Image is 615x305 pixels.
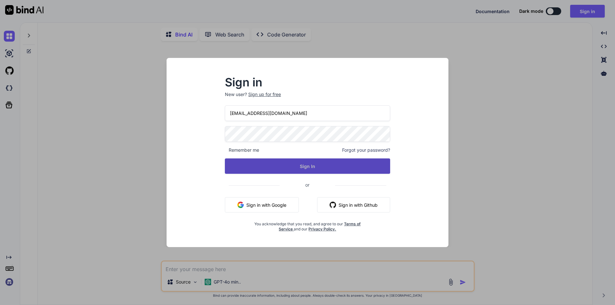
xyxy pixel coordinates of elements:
[330,202,336,208] img: github
[248,91,281,98] div: Sign up for free
[225,158,390,174] button: Sign In
[237,202,244,208] img: google
[308,227,336,231] a: Privacy Policy.
[252,218,363,232] div: You acknowledge that you read, and agree to our and our
[225,197,299,213] button: Sign in with Google
[342,147,390,153] span: Forgot your password?
[280,177,335,193] span: or
[225,105,390,121] input: Login or Email
[225,91,390,105] p: New user?
[279,221,361,231] a: Terms of Service
[225,77,390,87] h2: Sign in
[317,197,390,213] button: Sign in with Github
[225,147,259,153] span: Remember me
